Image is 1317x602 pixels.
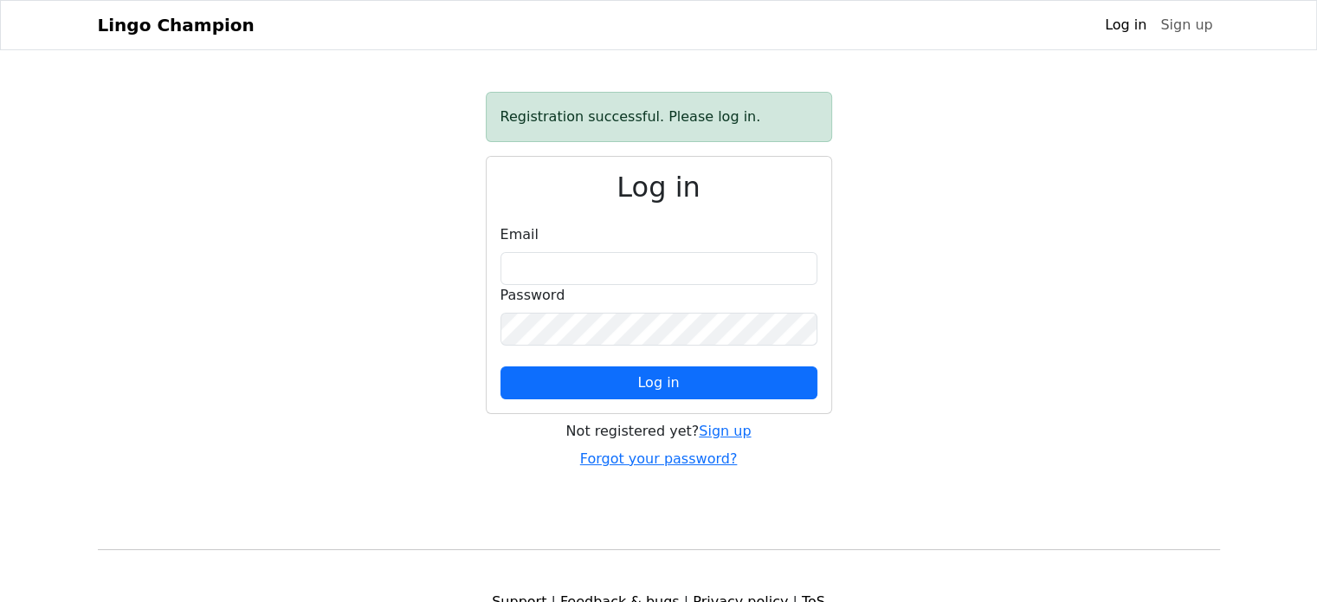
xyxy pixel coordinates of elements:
a: Sign up [1153,8,1219,42]
a: Sign up [699,423,751,439]
a: Log in [1098,8,1153,42]
a: Lingo Champion [98,8,255,42]
h2: Log in [500,171,817,204]
div: Registration successful. Please log in. [486,92,832,142]
span: Log in [637,374,679,391]
div: Not registered yet? [486,421,832,442]
label: Password [500,285,565,306]
label: Email [500,224,539,245]
button: Log in [500,366,817,399]
a: Forgot your password? [580,450,738,467]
